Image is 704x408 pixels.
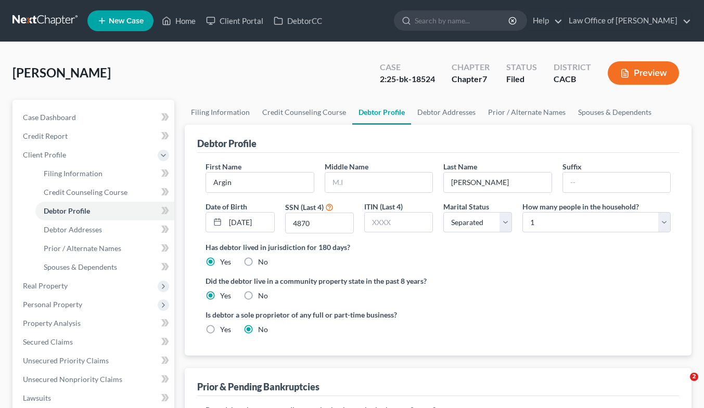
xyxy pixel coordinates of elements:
div: 2:25-bk-18524 [380,73,435,85]
div: Debtor Profile [197,137,257,150]
span: Filing Information [44,169,103,178]
label: Last Name [443,161,477,172]
label: Suffix [562,161,582,172]
span: Prior / Alternate Names [44,244,121,253]
span: [PERSON_NAME] [12,65,111,80]
a: Debtor Profile [352,100,411,125]
a: Property Analysis [15,314,174,333]
a: Prior / Alternate Names [482,100,572,125]
a: Debtor Profile [35,202,174,220]
span: Case Dashboard [23,113,76,122]
span: Unsecured Priority Claims [23,356,109,365]
a: Client Portal [201,11,268,30]
a: DebtorCC [268,11,327,30]
input: -- [444,173,551,192]
a: Debtor Addresses [411,100,482,125]
span: New Case [109,17,144,25]
label: No [258,257,268,267]
div: Chapter [452,73,490,85]
label: Has debtor lived in jurisdiction for 180 days? [206,242,671,253]
label: Date of Birth [206,201,247,212]
input: XXXX [365,213,432,232]
div: Prior & Pending Bankruptcies [197,380,319,393]
a: Filing Information [185,100,256,125]
a: Help [528,11,562,30]
label: SSN (Last 4) [285,202,324,213]
a: Filing Information [35,164,174,183]
span: Property Analysis [23,319,81,327]
div: Filed [506,73,537,85]
a: Credit Report [15,127,174,146]
label: First Name [206,161,241,172]
a: Debtor Addresses [35,220,174,239]
a: Lawsuits [15,389,174,407]
span: 7 [482,74,487,84]
div: CACB [554,73,591,85]
label: Is debtor a sole proprietor of any full or part-time business? [206,309,433,320]
div: Case [380,61,435,73]
a: Spouses & Dependents [572,100,658,125]
label: Yes [220,291,231,301]
label: How many people in the household? [522,201,639,212]
div: Status [506,61,537,73]
button: Preview [608,61,679,85]
label: Yes [220,324,231,335]
div: Chapter [452,61,490,73]
label: No [258,324,268,335]
iframe: Intercom live chat [669,373,694,398]
span: Spouses & Dependents [44,262,117,271]
label: Did the debtor live in a community property state in the past 8 years? [206,275,671,286]
a: Prior / Alternate Names [35,239,174,258]
div: District [554,61,591,73]
input: Search by name... [415,11,510,30]
span: Unsecured Nonpriority Claims [23,375,122,384]
span: Credit Report [23,131,68,140]
label: Yes [220,257,231,267]
span: Debtor Addresses [44,225,102,234]
a: Secured Claims [15,333,174,351]
input: XXXX [286,213,353,233]
input: -- [206,173,313,192]
input: MM/DD/YYYY [225,213,274,232]
a: Credit Counseling Course [256,100,352,125]
span: Debtor Profile [44,206,90,215]
label: Marital Status [443,201,489,212]
span: 2 [690,373,698,381]
label: ITIN (Last 4) [364,201,403,212]
input: M.I [325,173,432,192]
a: Unsecured Nonpriority Claims [15,370,174,389]
input: -- [563,173,670,192]
span: Credit Counseling Course [44,188,127,196]
a: Law Office of [PERSON_NAME] [564,11,691,30]
a: Case Dashboard [15,108,174,127]
a: Spouses & Dependents [35,258,174,277]
span: Lawsuits [23,393,51,402]
span: Client Profile [23,150,66,159]
a: Home [157,11,201,30]
a: Unsecured Priority Claims [15,351,174,370]
label: No [258,291,268,301]
span: Secured Claims [23,337,73,346]
span: Personal Property [23,300,82,309]
a: Credit Counseling Course [35,183,174,202]
label: Middle Name [325,161,368,172]
span: Real Property [23,281,68,290]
